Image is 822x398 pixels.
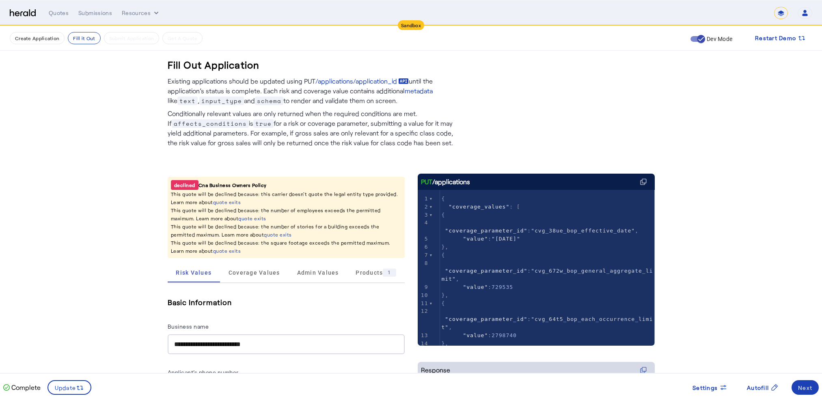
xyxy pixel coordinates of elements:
p: Complete [10,383,41,392]
label: Applicant's phone number [168,369,239,376]
div: 4 [418,219,429,227]
span: }, [442,292,449,298]
span: }, [442,244,449,250]
div: 11 [418,299,429,308]
button: Autofill [740,380,785,395]
span: 2798740 [492,332,517,338]
span: affects_conditions [172,119,249,128]
div: 1 [418,195,429,203]
div: 9 [418,283,429,291]
span: Admin Values [297,270,339,275]
span: 729535 [492,284,513,290]
span: : , [442,260,653,282]
span: Settings [693,383,718,392]
span: }, [442,340,449,346]
a: quote exits [213,248,241,254]
span: "[DATE]" [492,236,520,242]
span: "value" [463,236,488,242]
span: : [ [442,204,520,210]
div: 2 [418,203,429,211]
div: 12 [418,307,429,315]
button: Resources dropdown menu [122,9,160,17]
span: true [253,119,274,128]
div: 14 [418,340,429,348]
span: "cvg_64t5_bop_each_occurrence_limit" [442,316,653,330]
p: This quote will be declined because: the number of stories for a building exceeds the permitted m... [171,222,401,239]
a: quote exits [213,199,241,205]
span: { [442,300,445,306]
div: Next [798,383,812,392]
span: "coverage_values" [449,204,509,210]
span: "cvg_38ue_bop_effective_date" [531,228,635,234]
div: 6 [418,243,429,251]
h3: Fill Out Application [168,58,260,71]
span: Risk Values [176,270,211,275]
a: /applications/application_id [315,76,409,86]
span: Products [356,269,396,277]
span: "cvg_672w_bop_general_aggregate_limit" [442,268,653,282]
div: Submissions [78,9,112,17]
div: 1 [383,269,396,277]
div: Quotes [49,9,69,17]
span: text [177,97,198,105]
span: : [442,236,520,242]
span: Update [55,383,76,392]
div: 10 [418,291,429,299]
span: { [442,252,445,258]
h5: Basic Information [168,296,405,308]
button: Submit Application [104,32,159,44]
span: "value" [463,332,488,338]
span: : [442,284,513,290]
p: Existing applications should be updated using PUT until the application’s status is complete. Eac... [168,76,460,105]
div: 8 [418,259,429,267]
div: 5 [418,235,429,243]
span: Autofill [747,383,769,392]
a: quote exits [238,215,266,221]
p: This quote will be declined because: this carrier doesn't quote the legal entity type provided. L... [171,190,401,206]
div: 13 [418,331,429,340]
span: "value" [463,284,488,290]
div: 7 [418,251,429,259]
span: schema [255,97,283,105]
button: Restart Demo [749,31,812,45]
div: Sandbox [398,20,424,30]
span: Restart Demo [755,33,796,43]
p: This quote will be declined because: the number of employees exceeds the permitted maximum. Learn... [171,206,401,222]
button: Get A Quote [162,32,203,44]
span: { [442,196,445,202]
div: /applications [421,177,470,187]
button: Update [47,380,92,395]
span: "coverage_parameter_id" [445,316,527,322]
label: Business name [168,323,209,330]
button: Next [792,380,819,395]
span: PUT [421,177,432,187]
button: Create Application [10,32,65,44]
span: Coverage Values [229,270,280,275]
label: Dev Mode [705,35,732,43]
div: Response [421,365,450,375]
span: { [442,212,445,218]
span: : [442,332,517,338]
span: "coverage_parameter_id" [445,268,527,274]
span: : , [442,219,639,234]
div: 3 [418,211,429,219]
span: "coverage_parameter_id" [445,228,527,234]
span: : , [442,308,653,330]
a: metadata [405,86,433,96]
div: Cna Business Owners Policy [171,180,401,190]
span: declined [171,180,198,190]
a: quote exits [264,232,292,237]
img: Herald Logo [10,9,36,17]
button: Settings [686,380,734,395]
span: input_type [199,97,244,105]
p: Conditionally relevant values are only returned when the required conditions are met. If is for a... [168,105,460,148]
button: Fill it Out [68,32,100,44]
p: This quote will be declined because: the square footage exceeds the permitted maximum. Learn more... [171,239,401,255]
